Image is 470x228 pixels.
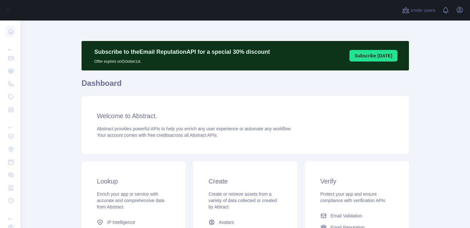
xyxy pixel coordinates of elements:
h3: Create [208,177,282,186]
h3: Lookup [97,177,170,186]
button: Invite users [401,5,437,15]
button: Subscribe [DATE] [349,50,397,61]
span: Your account comes with across all Abstract APIs. [97,133,218,138]
h3: Verify [320,177,394,186]
span: Email Validation [331,213,362,219]
span: Abstract provides powerful APIs to help you enrich any user experience or automate any workflow. [97,126,292,131]
div: ... [5,38,15,51]
span: IP Intelligence [107,219,135,225]
div: ... [5,117,15,129]
span: free credits [148,133,170,138]
span: Invite users [411,7,435,14]
h3: Welcome to Abstract. [97,111,394,120]
a: Avatars [206,216,284,228]
span: Create or retrieve assets from a variety of data collected or created by Abtract [208,191,277,209]
div: ... [5,208,15,220]
h1: Dashboard [82,78,409,94]
span: Protect your app and ensure compliance with verification APIs [320,191,385,203]
span: Enrich your app or service with accurate and comprehensive data from Abstract [97,191,164,209]
a: Email Validation [318,210,396,222]
p: Subscribe to the Email Reputation API for a special 30 % discount [94,47,270,56]
a: IP Intelligence [94,216,173,228]
span: Avatars [219,219,234,225]
p: Offer expires on October 1st. [94,56,270,64]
